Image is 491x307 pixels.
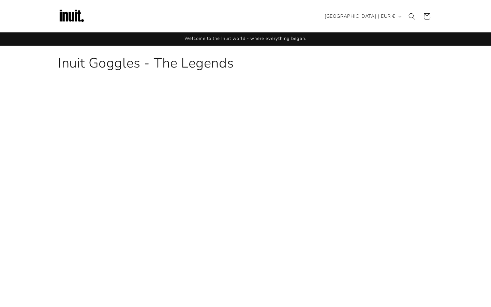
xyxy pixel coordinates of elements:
h1: Inuit Goggles - The Legends [58,54,433,72]
span: Welcome to the Inuit world - where everything began. [184,35,307,42]
img: Inuit Logo [58,3,85,30]
div: Announcement [58,32,433,45]
button: [GEOGRAPHIC_DATA] | EUR € [321,10,404,23]
summary: Search [404,9,419,24]
span: [GEOGRAPHIC_DATA] | EUR € [325,13,395,20]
